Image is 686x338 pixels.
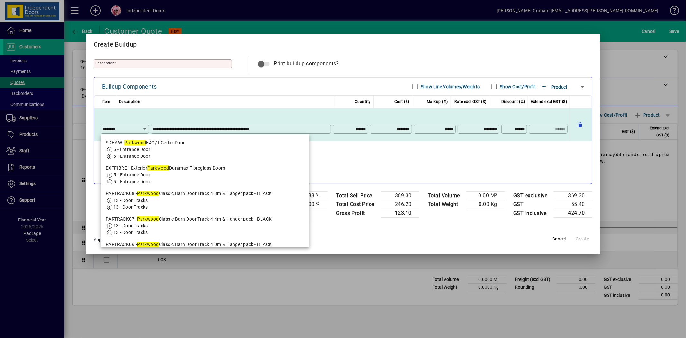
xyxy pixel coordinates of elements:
span: 13 - Door Tracks [114,223,148,228]
label: Show Line Volumes/Weights [419,83,480,90]
td: Total Weight [425,200,466,209]
td: 55.40 [554,200,592,209]
div: EXTFIBRE - Exterior Duramax Fibreglass Doors [106,165,305,172]
label: Show Cost/Profit [498,83,536,90]
div: PARTRACK07 - Classic Barn Door Track 4.4m & Hanger pack - BLACK [106,216,305,222]
span: Cost ($) [394,98,409,106]
mat-option: PARTRACK08 - Parkwood Classic Barn Door Track 4.8m & Hanger pack - BLACK [101,188,310,213]
span: Item [102,98,111,106]
span: Product [551,84,567,89]
span: 13 - Door Tracks [114,204,148,210]
span: 13 - Door Tracks [114,230,148,235]
div: Buildup Components [102,81,157,92]
span: Cancel [552,236,566,242]
td: 369.30 [381,192,419,200]
button: Cancel [549,233,569,245]
span: 5 - Entrance Door [114,172,150,177]
div: SDHAW - E4O/T Cedar Door [106,139,305,146]
div: PARTRACK06 - Classic Barn Door Track 4.0m & Hanger pack - BLACK [106,241,305,248]
td: 0.00 M³ [466,192,505,200]
span: Quantity [355,98,371,106]
span: 5 - Entrance Door [114,147,150,152]
mat-option: SDHAW - Parkwood E4O/T Cedar Door [101,137,310,162]
mat-option: EXTFIBRE - Exterior Parkwood Duramax Fibreglass Doors [101,162,310,188]
mat-label: Description [95,61,114,65]
span: Extend excl GST ($) [531,98,567,106]
em: Parkwood [147,165,169,171]
em: Parkwood [137,191,159,196]
td: 369.30 [554,192,592,200]
span: Discount (%) [501,98,525,106]
td: GST exclusive [510,192,554,200]
td: Total Sell Price [333,192,381,200]
td: 246.20 [381,200,419,209]
mat-option: PARTRACK07 - Parkwood Classic Barn Door Track 4.4m & Hanger pack - BLACK [101,213,310,239]
td: GST [510,200,554,209]
h2: Create Buildup [86,34,600,52]
button: Create [572,233,592,245]
span: 5 - Entrance Door [114,154,150,159]
td: 0.00 Kg [466,200,505,209]
span: 5 - Entrance Door [114,179,150,184]
span: Rate excl GST ($) [454,98,487,106]
td: GST inclusive [510,209,554,218]
mat-option: PARTRACK06 - Parkwood Classic Barn Door Track 4.0m & Hanger pack - BLACK [101,239,310,264]
em: Parkwood [124,140,146,145]
td: Gross Profit [333,209,381,218]
em: Parkwood [137,242,159,247]
span: Description [119,98,141,106]
span: Create [576,236,589,242]
span: 13 - Door Tracks [114,198,148,203]
em: Parkwood [137,216,159,221]
td: 424.70 [554,209,592,218]
span: Apply [94,237,105,242]
span: Markup (%) [427,98,448,106]
div: PARTRACK08 - Classic Barn Door Track 4.8m & Hanger pack - BLACK [106,190,305,197]
td: Total Cost Price [333,200,381,209]
span: Print buildup components? [274,61,339,67]
td: 123.10 [381,209,419,218]
td: Total Volume [425,192,466,200]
